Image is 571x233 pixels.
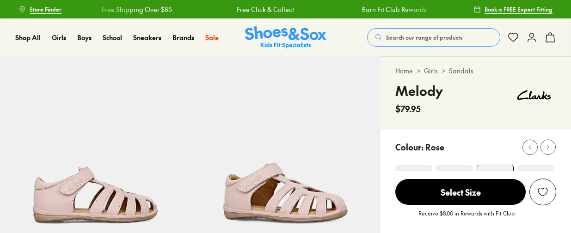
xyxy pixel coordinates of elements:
[30,5,61,13] span: Store Finder
[77,33,92,42] span: Boys
[52,33,66,42] span: Girls
[172,33,194,42] a: Brands
[395,165,432,202] img: 4-509688_1
[449,66,473,76] a: Sandals
[436,165,473,202] img: 4-503762_1
[205,33,219,42] a: Sale
[355,5,420,14] a: Earn Fit Club Rewards
[395,179,526,205] button: Select Size
[103,33,122,42] span: School
[95,5,165,14] a: Free Shipping Over $85
[477,165,513,201] img: 4-503768_1
[418,209,515,226] p: Receive $8.00 in Rewards with Fit Club
[245,26,326,49] img: SNS_Logo_Responsive.svg
[424,66,438,76] a: Girls
[133,33,161,42] span: Sneakers
[395,141,424,153] p: Colour:
[15,33,41,42] a: Shop All
[395,179,526,205] span: Select Size
[103,33,122,42] a: School
[52,33,66,42] a: Girls
[395,102,421,115] span: $79.95
[425,141,444,153] p: Rose
[517,165,554,202] img: 4-553804_1
[386,33,462,42] span: Search our range of products
[205,33,219,42] span: Sale
[77,33,92,42] a: Boys
[395,81,443,101] h4: Melody
[15,33,41,42] span: Shop All
[485,5,553,13] span: Book a FREE Expert Fitting
[133,33,161,42] a: Sneakers
[367,28,500,47] button: Search our range of products
[172,33,194,42] span: Brands
[18,1,61,18] a: Store Finder
[529,179,556,205] button: Add to Wishlist
[230,5,287,14] a: Free Click & Collect
[395,66,413,76] a: Home
[245,26,326,49] a: Shoes & Sox
[512,81,556,109] img: Vendor logo
[395,66,556,76] div: > >
[473,1,553,18] a: Book a FREE Expert Fitting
